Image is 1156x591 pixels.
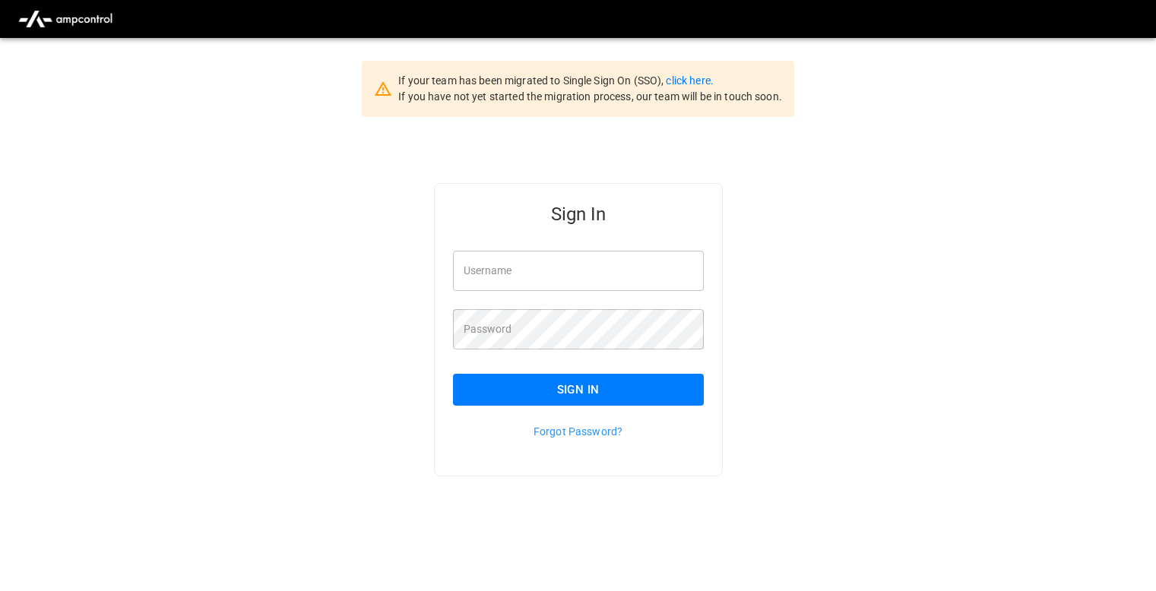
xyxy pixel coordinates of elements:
[666,74,713,87] a: click here.
[398,90,782,103] span: If you have not yet started the migration process, our team will be in touch soon.
[12,5,119,33] img: ampcontrol.io logo
[398,74,666,87] span: If your team has been migrated to Single Sign On (SSO),
[453,424,704,439] p: Forgot Password?
[453,202,704,226] h5: Sign In
[453,374,704,406] button: Sign In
